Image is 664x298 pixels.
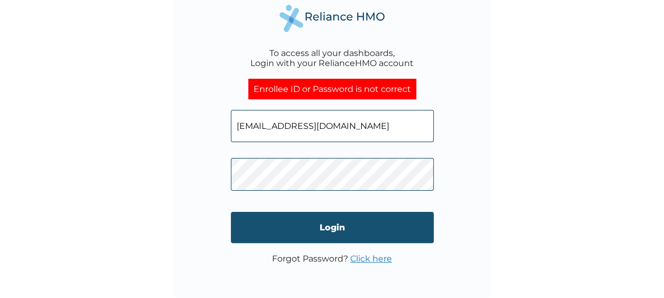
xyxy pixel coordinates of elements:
[248,79,416,99] div: Enrollee ID or Password is not correct
[231,212,434,243] input: Login
[350,254,392,264] a: Click here
[250,48,414,68] div: To access all your dashboards, Login with your RelianceHMO account
[279,5,385,32] img: Reliance Health's Logo
[231,110,434,142] input: Email address or HMO ID
[272,254,392,264] p: Forgot Password?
